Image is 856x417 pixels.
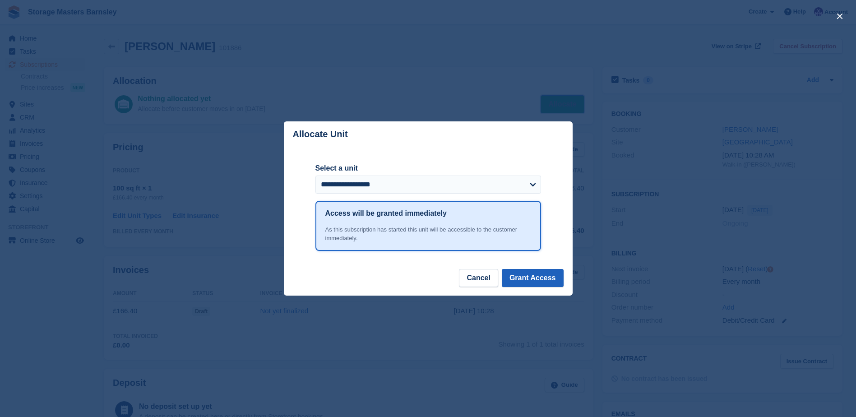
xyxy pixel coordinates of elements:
label: Select a unit [315,163,541,174]
p: Allocate Unit [293,129,348,139]
h1: Access will be granted immediately [325,208,447,219]
button: close [833,9,847,23]
button: Grant Access [502,269,564,287]
div: As this subscription has started this unit will be accessible to the customer immediately. [325,225,531,243]
button: Cancel [459,269,498,287]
